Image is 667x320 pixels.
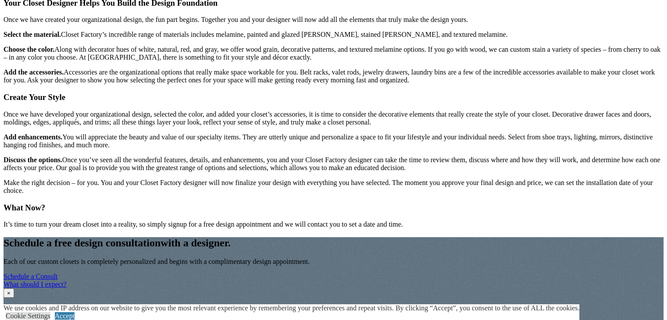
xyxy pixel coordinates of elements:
[4,304,579,312] div: We use cookies and IP address on our website to give you the most relevant experience by remember...
[4,273,58,280] a: Schedule a Consult
[55,312,75,320] a: Accept
[4,203,663,213] h3: What Now?
[161,237,231,249] span: with a designer.
[4,31,663,39] p: Closet Factory’s incredible range of materials includes melamine, painted and glazed [PERSON_NAME...
[4,92,663,102] h3: Create Your Style
[4,68,64,76] strong: Add the accessories.
[4,68,663,84] p: Accessories are the organizational options that really make space workable for you. Belt racks, v...
[4,179,663,195] p: Make the right decision – for you. You and your Closet Factory designer will now finalize your de...
[4,288,14,298] button: Close
[4,46,54,53] strong: Choose the color.
[4,220,663,228] p: It’s time to turn your dream closet into a reality, so simply signup for a free design appointmen...
[4,133,663,149] p: You will appreciate the beauty and value of our specialty items. They are utterly unique and pers...
[4,156,663,172] p: Once you’ve seen all the wonderful features, details, and enhancements, you and your Closet Facto...
[7,290,11,296] span: ×
[4,258,663,266] p: Each of our custom closets is completely personalized and begins with a complimentary design appo...
[6,312,50,320] a: Cookie Settings
[4,16,663,24] p: Once we have created your organizational design, the fun part begins. Together you and your desig...
[4,110,663,126] p: Once we have developed your organizational design, selected the color, and added your closet’s ac...
[4,281,67,288] a: What should I expect?
[4,156,62,164] strong: Discuss the options.
[4,237,663,249] h2: Schedule a free design consultation
[4,46,663,61] p: Along with decorator hues of white, natural, red, and gray, we offer wood grain, decorative patte...
[4,31,61,38] strong: Select the material.
[4,133,62,141] strong: Add enhancements.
